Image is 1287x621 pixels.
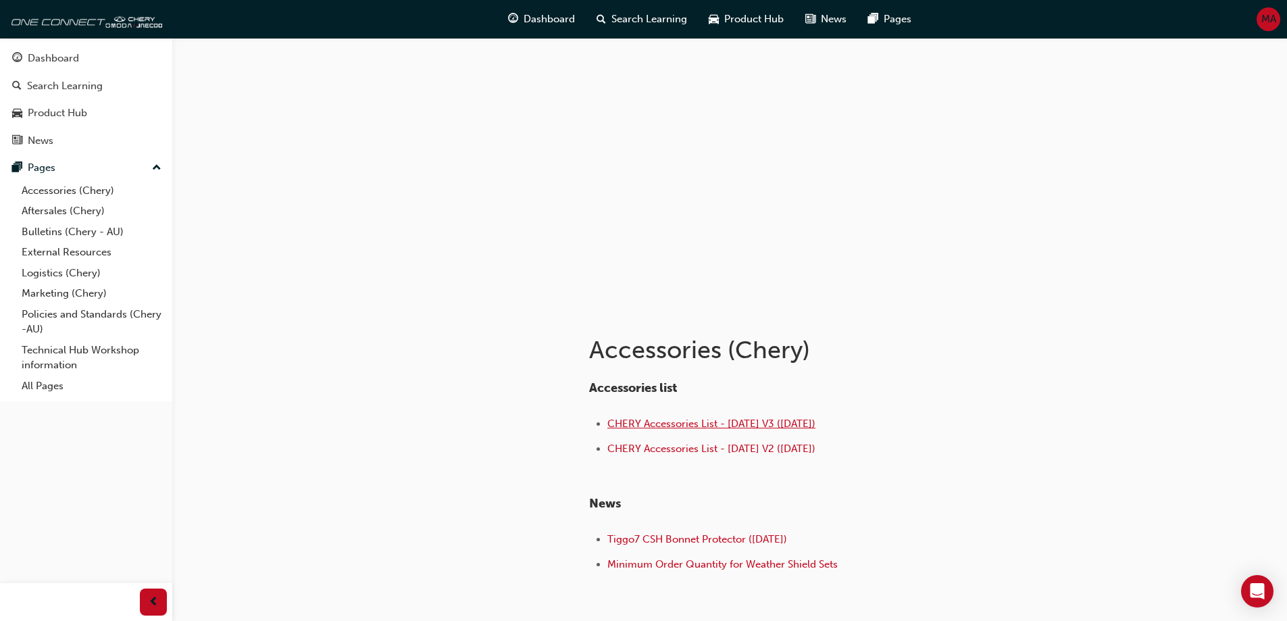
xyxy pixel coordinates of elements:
[28,51,79,66] div: Dashboard
[5,155,167,180] button: Pages
[27,78,103,94] div: Search Learning
[16,201,167,222] a: Aftersales (Chery)
[12,135,22,147] span: news-icon
[709,11,719,28] span: car-icon
[152,159,161,177] span: up-icon
[12,53,22,65] span: guage-icon
[607,443,815,455] a: CHERY Accessories List - [DATE] V2 ([DATE])
[508,11,518,28] span: guage-icon
[12,80,22,93] span: search-icon
[857,5,922,33] a: pages-iconPages
[589,335,1032,365] h1: Accessories (Chery)
[1261,11,1276,27] span: MA
[698,5,794,33] a: car-iconProduct Hub
[607,418,815,430] a: CHERY Accessories List - [DATE] V3 ([DATE])
[16,283,167,304] a: Marketing (Chery)
[28,160,55,176] div: Pages
[5,101,167,126] a: Product Hub
[16,242,167,263] a: External Resources
[524,11,575,27] span: Dashboard
[586,5,698,33] a: search-iconSearch Learning
[1241,575,1273,607] div: Open Intercom Messenger
[805,11,815,28] span: news-icon
[16,222,167,243] a: Bulletins (Chery - AU)
[5,128,167,153] a: News
[607,533,787,545] a: Tiggo7 CSH Bonnet Protector ([DATE])
[16,304,167,340] a: Policies and Standards (Chery -AU)
[1257,7,1280,31] button: MA
[611,11,687,27] span: Search Learning
[884,11,911,27] span: Pages
[28,105,87,121] div: Product Hub
[589,496,621,511] span: News
[12,162,22,174] span: pages-icon
[821,11,847,27] span: News
[16,340,167,376] a: Technical Hub Workshop information
[724,11,784,27] span: Product Hub
[607,558,838,570] a: Minimum Order Quantity for Weather Shield Sets
[12,107,22,120] span: car-icon
[868,11,878,28] span: pages-icon
[28,133,53,149] div: News
[5,46,167,71] a: Dashboard
[5,43,167,155] button: DashboardSearch LearningProduct HubNews
[794,5,857,33] a: news-iconNews
[16,180,167,201] a: Accessories (Chery)
[497,5,586,33] a: guage-iconDashboard
[589,380,677,395] span: Accessories list
[597,11,606,28] span: search-icon
[16,376,167,397] a: All Pages
[149,594,159,611] span: prev-icon
[7,5,162,32] img: oneconnect
[16,263,167,284] a: Logistics (Chery)
[5,74,167,99] a: Search Learning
